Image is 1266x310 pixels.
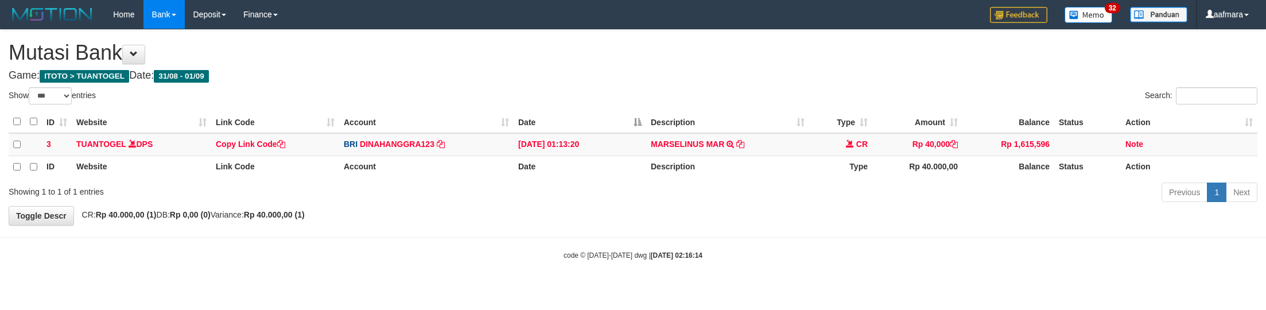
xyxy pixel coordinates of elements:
[216,139,285,149] a: Copy Link Code
[1105,3,1120,13] span: 32
[170,210,211,219] strong: Rp 0,00 (0)
[809,156,872,178] th: Type
[42,111,72,133] th: ID: activate to sort column ascending
[9,41,1257,64] h1: Mutasi Bank
[72,111,211,133] th: Website: activate to sort column ascending
[1162,183,1207,202] a: Previous
[72,156,211,178] th: Website
[1121,156,1257,178] th: Action
[950,139,958,149] a: Copy Rp 40,000 to clipboard
[360,139,434,149] a: DINAHANGGRA123
[9,181,519,197] div: Showing 1 to 1 of 1 entries
[76,139,126,149] a: TUANTOGEL
[1145,87,1257,104] label: Search:
[564,251,702,259] small: code © [DATE]-[DATE] dwg |
[96,210,157,219] strong: Rp 40.000,00 (1)
[211,111,339,133] th: Link Code: activate to sort column ascending
[646,111,809,133] th: Description: activate to sort column ascending
[514,133,646,156] td: [DATE] 01:13:20
[1121,111,1257,133] th: Action: activate to sort column ascending
[9,6,96,23] img: MOTION_logo.png
[962,156,1054,178] th: Balance
[651,251,702,259] strong: [DATE] 02:16:14
[1054,156,1121,178] th: Status
[72,133,211,156] td: DPS
[9,87,96,104] label: Show entries
[514,156,646,178] th: Date
[339,156,514,178] th: Account
[1054,111,1121,133] th: Status
[1176,87,1257,104] input: Search:
[1130,7,1187,22] img: panduan.png
[244,210,305,219] strong: Rp 40.000,00 (1)
[872,111,962,133] th: Amount: activate to sort column ascending
[1226,183,1257,202] a: Next
[872,156,962,178] th: Rp 40.000,00
[736,139,744,149] a: Copy MARSELINUS MAR to clipboard
[809,111,872,133] th: Type: activate to sort column ascending
[154,70,209,83] span: 31/08 - 01/09
[46,139,51,149] span: 3
[29,87,72,104] select: Showentries
[76,210,305,219] span: CR: DB: Variance:
[344,139,358,149] span: BRI
[1125,139,1143,149] a: Note
[9,206,74,226] a: Toggle Descr
[1065,7,1113,23] img: Button%20Memo.svg
[437,139,445,149] a: Copy DINAHANGGRA123 to clipboard
[211,156,339,178] th: Link Code
[856,139,868,149] span: CR
[9,70,1257,82] h4: Game: Date:
[1207,183,1226,202] a: 1
[646,156,809,178] th: Description
[962,111,1054,133] th: Balance
[872,133,962,156] td: Rp 40,000
[514,111,646,133] th: Date: activate to sort column descending
[990,7,1047,23] img: Feedback.jpg
[40,70,129,83] span: ITOTO > TUANTOGEL
[339,111,514,133] th: Account: activate to sort column ascending
[42,156,72,178] th: ID
[962,133,1054,156] td: Rp 1,615,596
[651,139,724,149] a: MARSELINUS MAR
